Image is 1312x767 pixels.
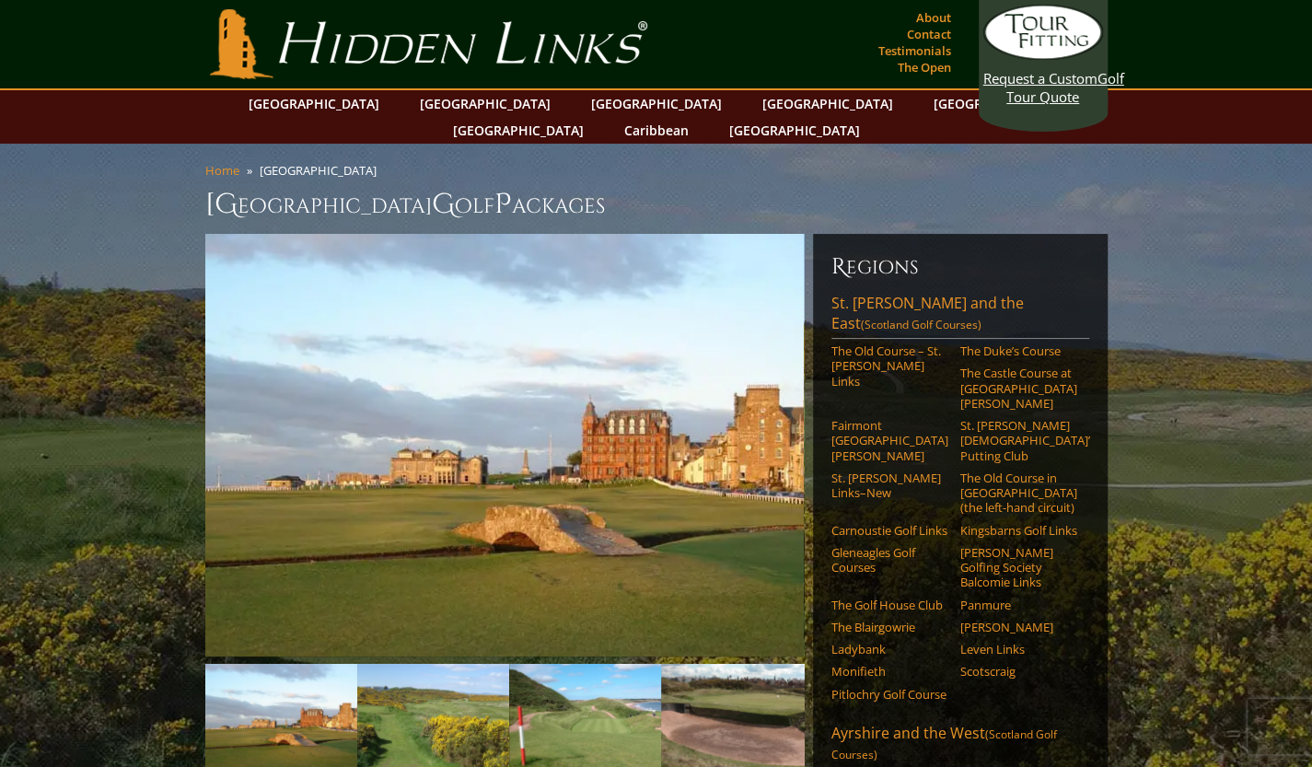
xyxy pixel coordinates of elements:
[960,418,1077,463] a: St. [PERSON_NAME] [DEMOGRAPHIC_DATA]’ Putting Club
[444,117,593,144] a: [GEOGRAPHIC_DATA]
[960,523,1077,538] a: Kingsbarns Golf Links
[960,598,1077,612] a: Panmure
[831,343,948,389] a: The Old Course – St. [PERSON_NAME] Links
[411,90,560,117] a: [GEOGRAPHIC_DATA]
[720,117,869,144] a: [GEOGRAPHIC_DATA]
[205,186,1108,223] h1: [GEOGRAPHIC_DATA] olf ackages
[831,545,948,575] a: Gleneagles Golf Courses
[960,620,1077,634] a: [PERSON_NAME]
[494,186,512,223] span: P
[753,90,902,117] a: [GEOGRAPHIC_DATA]
[893,54,956,80] a: The Open
[960,471,1077,516] a: The Old Course in [GEOGRAPHIC_DATA] (the left-hand circuit)
[924,90,1074,117] a: [GEOGRAPHIC_DATA]
[983,69,1097,87] span: Request a Custom
[831,687,948,702] a: Pitlochry Golf Course
[911,5,956,30] a: About
[831,620,948,634] a: The Blairgowrie
[874,38,956,64] a: Testimonials
[831,598,948,612] a: The Golf House Club
[831,252,1089,282] h6: Regions
[960,545,1077,590] a: [PERSON_NAME] Golfing Society Balcomie Links
[831,293,1089,339] a: St. [PERSON_NAME] and the East(Scotland Golf Courses)
[983,5,1103,106] a: Request a CustomGolf Tour Quote
[902,21,956,47] a: Contact
[960,664,1077,679] a: Scotscraig
[831,523,948,538] a: Carnoustie Golf Links
[582,90,731,117] a: [GEOGRAPHIC_DATA]
[831,642,948,657] a: Ladybank
[831,471,948,501] a: St. [PERSON_NAME] Links–New
[239,90,389,117] a: [GEOGRAPHIC_DATA]
[260,162,384,179] li: [GEOGRAPHIC_DATA]
[960,642,1077,657] a: Leven Links
[960,366,1077,411] a: The Castle Course at [GEOGRAPHIC_DATA][PERSON_NAME]
[615,117,698,144] a: Caribbean
[831,418,948,463] a: Fairmont [GEOGRAPHIC_DATA][PERSON_NAME]
[205,162,239,179] a: Home
[831,664,948,679] a: Monifieth
[831,726,1057,762] span: (Scotland Golf Courses)
[432,186,455,223] span: G
[960,343,1077,358] a: The Duke’s Course
[861,317,981,332] span: (Scotland Golf Courses)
